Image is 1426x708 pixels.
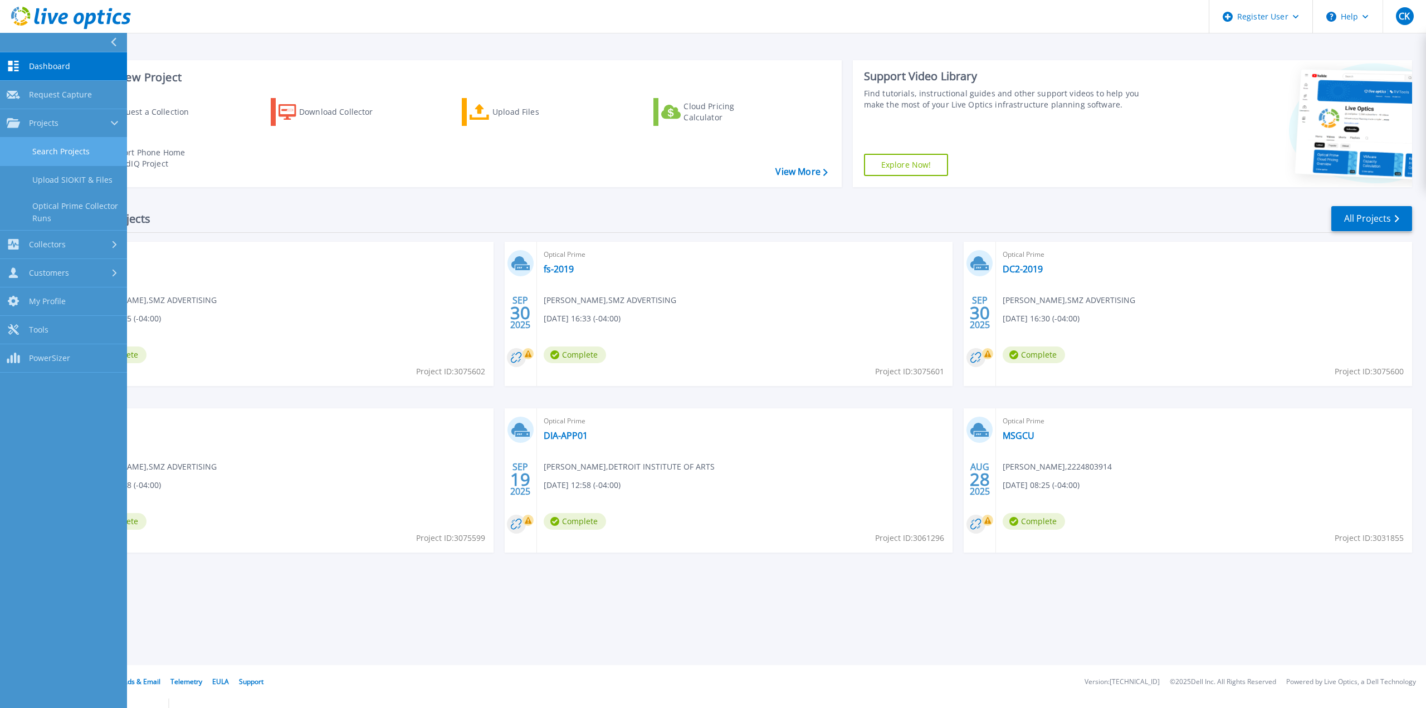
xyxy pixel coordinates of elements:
li: Version: [TECHNICAL_ID] [1085,678,1160,686]
span: Project ID: 3075602 [416,365,485,378]
span: [PERSON_NAME] , SMZ ADVERTISING [1003,294,1135,306]
a: DC2-2019 [1003,263,1043,275]
a: Request a Collection [79,98,203,126]
div: Support Video Library [864,69,1153,84]
span: [PERSON_NAME] , SMZ ADVERTISING [84,294,217,306]
span: [PERSON_NAME] , 2224803914 [1003,461,1112,473]
span: [PERSON_NAME] , SMZ ADVERTISING [544,294,676,306]
span: Customers [29,268,69,278]
span: Project ID: 3061296 [875,532,944,544]
span: Tools [29,325,48,335]
span: My Profile [29,296,66,306]
span: 19 [510,475,530,484]
span: Project ID: 3075599 [416,532,485,544]
span: [DATE] 16:30 (-04:00) [1003,313,1080,325]
div: Cloud Pricing Calculator [683,101,773,123]
span: 30 [970,308,990,318]
span: Request Capture [29,90,92,100]
div: SEP 2025 [510,459,531,500]
a: fs-2019 [544,263,574,275]
a: Telemetry [170,677,202,686]
div: SEP 2025 [969,292,990,333]
a: All Projects [1331,206,1412,231]
h3: Start a New Project [79,71,827,84]
span: 28 [970,475,990,484]
div: Request a Collection [111,101,200,123]
a: Cloud Pricing Calculator [653,98,778,126]
span: Optical Prime [1003,415,1405,427]
div: AUG 2025 [969,459,990,500]
span: Optical Prime [544,415,946,427]
div: Download Collector [299,101,388,123]
span: [PERSON_NAME] , SMZ ADVERTISING [84,461,217,473]
a: MSGCU [1003,430,1034,441]
span: Projects [29,118,58,128]
span: Project ID: 3075601 [875,365,944,378]
span: Optical Prime [84,248,487,261]
span: Optical Prime [84,415,487,427]
div: SEP 2025 [510,292,531,333]
span: Dashboard [29,61,70,71]
div: Find tutorials, instructional guides and other support videos to help you make the most of your L... [864,88,1153,110]
span: Optical Prime [544,248,946,261]
li: © 2025 Dell Inc. All Rights Reserved [1170,678,1276,686]
a: EULA [212,677,229,686]
span: Complete [544,513,606,530]
a: DIA-APP01 [544,430,588,441]
span: PowerSizer [29,353,70,363]
span: Project ID: 3031855 [1335,532,1404,544]
li: Powered by Live Optics, a Dell Technology [1286,678,1416,686]
span: Collectors [29,240,66,250]
span: [PERSON_NAME] , DETROIT INSTITUTE OF ARTS [544,461,715,473]
span: Complete [1003,346,1065,363]
a: Support [239,677,263,686]
a: View More [775,167,827,177]
span: Project ID: 3075600 [1335,365,1404,378]
span: CK [1399,12,1410,21]
a: Ads & Email [123,677,160,686]
span: [DATE] 12:58 (-04:00) [544,479,621,491]
span: 30 [510,308,530,318]
span: Complete [544,346,606,363]
div: Upload Files [492,101,582,123]
a: Upload Files [462,98,586,126]
a: Explore Now! [864,154,949,176]
span: Optical Prime [1003,248,1405,261]
span: Complete [1003,513,1065,530]
div: Import Phone Home CloudIQ Project [109,147,196,169]
span: [DATE] 16:33 (-04:00) [544,313,621,325]
a: Download Collector [271,98,395,126]
span: [DATE] 08:25 (-04:00) [1003,479,1080,491]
